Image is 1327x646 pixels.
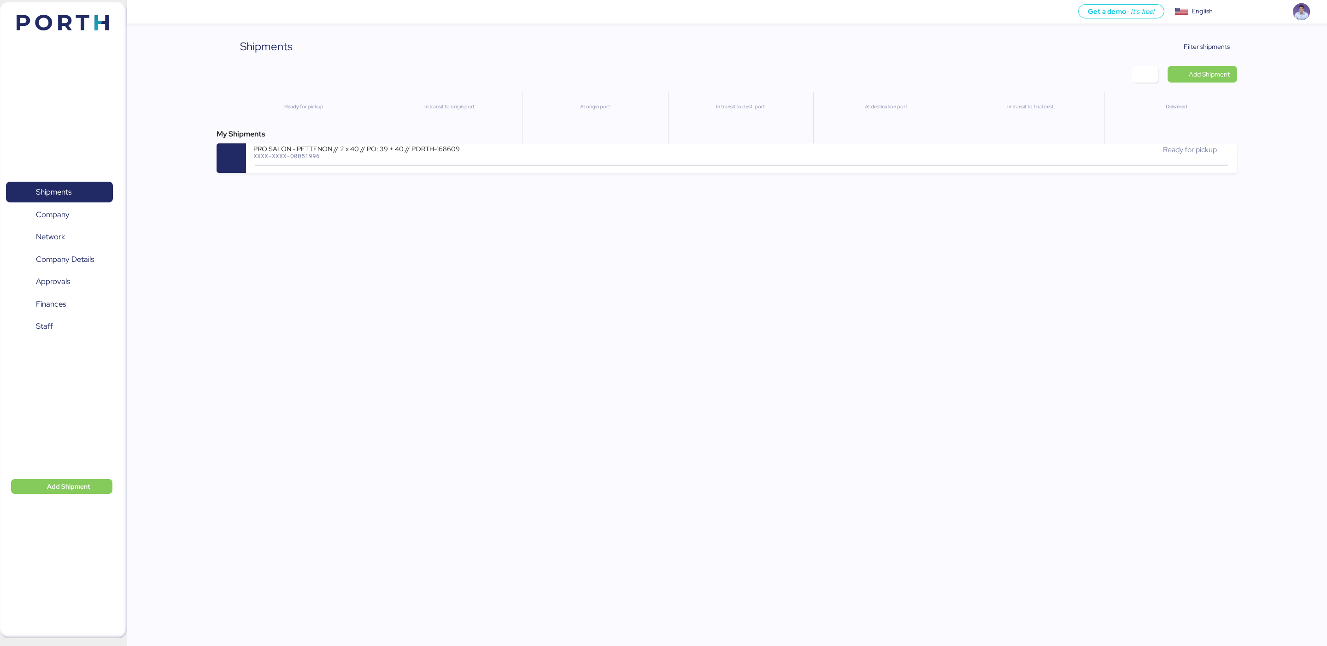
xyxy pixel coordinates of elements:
a: Finances [6,293,113,314]
div: English [1192,6,1213,16]
a: Staff [6,316,113,337]
span: Approvals [36,275,70,288]
span: Add Shipment [1189,69,1230,80]
span: Ready for pickup [1163,145,1217,154]
span: Company Details [36,253,94,266]
span: Shipments [36,185,71,199]
a: Company [6,204,113,225]
div: In transit to dest. port [672,103,809,111]
button: Add Shipment [11,479,112,494]
a: Network [6,226,113,248]
span: Network [36,230,65,243]
div: At origin port [527,103,663,111]
a: Shipments [6,182,113,203]
button: Menu [132,4,148,20]
div: Delivered [1109,103,1245,111]
span: Finances [36,297,66,311]
a: Company Details [6,249,113,270]
span: Staff [36,320,53,333]
div: Shipments [240,38,293,55]
div: XXXX-XXXX-O0051996 [253,153,475,159]
div: Ready for pickup [235,103,372,111]
button: Filter shipments [1165,38,1237,55]
div: In transit to origin port [381,103,518,111]
div: At destination port [817,103,954,111]
div: My Shipments [217,129,1237,140]
div: PRO SALON - PETTENON // 2 x 40 // PO: 39 + 40 // PORTH-168609 [253,144,475,152]
div: In transit to final dest. [963,103,1100,111]
a: Approvals [6,271,113,292]
span: Filter shipments [1184,41,1230,52]
a: Add Shipment [1168,66,1237,83]
span: Company [36,208,70,221]
span: Add Shipment [47,481,90,492]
